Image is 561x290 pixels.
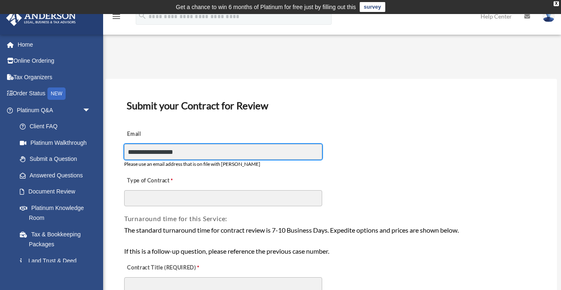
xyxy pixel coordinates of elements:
span: Turnaround time for this Service: [124,215,227,222]
a: Tax & Bookkeeping Packages [12,226,103,252]
img: User Pic [542,10,555,22]
span: arrow_drop_down [82,102,99,119]
div: NEW [47,87,66,100]
div: The standard turnaround time for contract review is 7-10 Business Days. Expedite options and pric... [124,225,538,257]
a: Home [6,36,103,53]
a: survey [360,2,385,12]
a: Online Ordering [6,53,103,69]
a: Platinum Knowledge Room [12,200,103,226]
a: Land Trust & Deed Forum [12,252,103,279]
a: Answered Questions [12,167,103,184]
img: Anderson Advisors Platinum Portal [4,10,78,26]
a: Tax Organizers [6,69,103,85]
a: Order StatusNEW [6,85,103,102]
a: Platinum Q&Aarrow_drop_down [6,102,103,118]
a: Platinum Walkthrough [12,134,103,151]
i: search [138,11,147,20]
div: Get a chance to win 6 months of Platinum for free just by filling out this [176,2,356,12]
h3: Submit your Contract for Review [123,97,539,114]
label: Contract Title (REQUIRED) [124,262,207,273]
a: Document Review [12,184,99,200]
a: Client FAQ [12,118,103,135]
i: menu [111,12,121,21]
span: Please use an email address that is on file with [PERSON_NAME] [124,161,260,167]
div: close [554,1,559,6]
label: Email [124,129,207,140]
a: menu [111,14,121,21]
label: Type of Contract [124,175,207,186]
a: Submit a Question [12,151,103,167]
